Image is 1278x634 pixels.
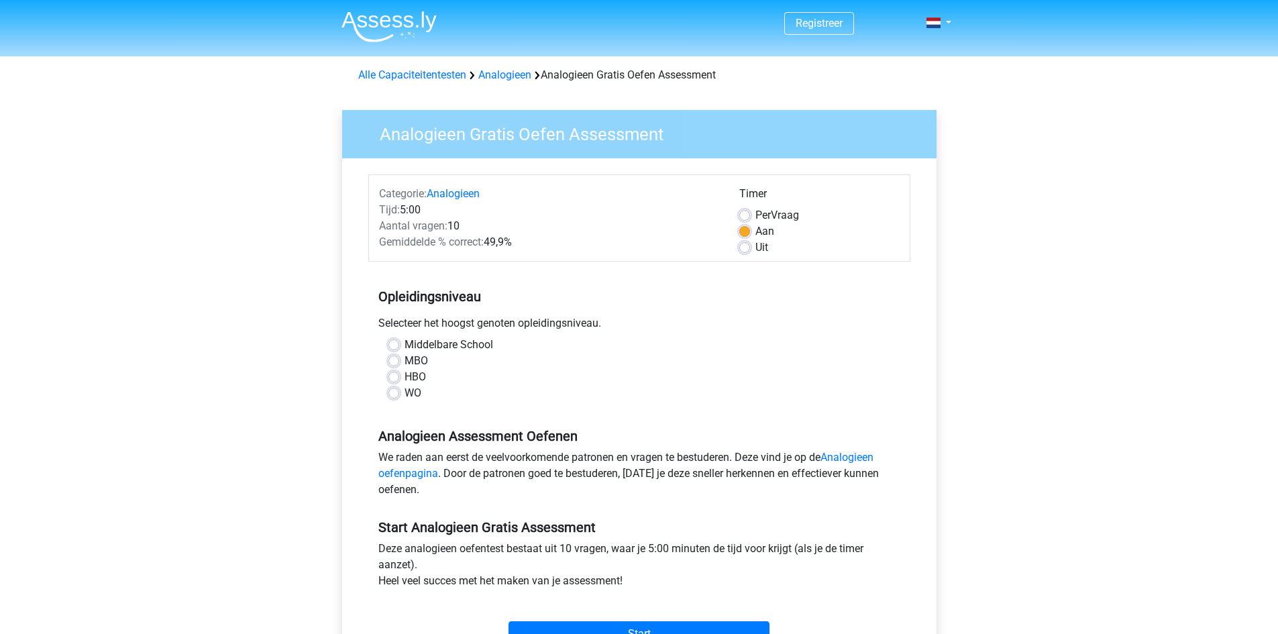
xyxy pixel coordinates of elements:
label: HBO [405,369,426,385]
span: Aantal vragen: [379,219,447,232]
label: Vraag [755,207,799,223]
div: We raden aan eerst de veelvoorkomende patronen en vragen te bestuderen. Deze vind je op de . Door... [368,450,910,503]
label: WO [405,385,421,401]
label: Middelbare School [405,337,493,353]
div: 5:00 [369,202,729,218]
a: Analogieen [478,68,531,81]
h5: Start Analogieen Gratis Assessment [378,519,900,535]
div: Timer [739,186,900,207]
h5: Analogieen Assessment Oefenen [378,428,900,444]
div: Deze analogieen oefentest bestaat uit 10 vragen, waar je 5:00 minuten de tijd voor krijgt (als je... [368,541,910,594]
a: Alle Capaciteitentesten [358,68,466,81]
div: 49,9% [369,234,729,250]
a: Registreer [796,17,843,30]
span: Categorie: [379,187,427,200]
span: Tijd: [379,203,400,216]
div: 10 [369,218,729,234]
h3: Analogieen Gratis Oefen Assessment [364,119,926,145]
h5: Opleidingsniveau [378,283,900,310]
img: Assessly [341,11,437,42]
span: Gemiddelde % correct: [379,235,484,248]
div: Analogieen Gratis Oefen Assessment [353,67,926,83]
label: Uit [755,240,768,256]
a: Analogieen [427,187,480,200]
div: Selecteer het hoogst genoten opleidingsniveau. [368,315,910,337]
label: Aan [755,223,774,240]
span: Per [755,209,771,221]
label: MBO [405,353,428,369]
